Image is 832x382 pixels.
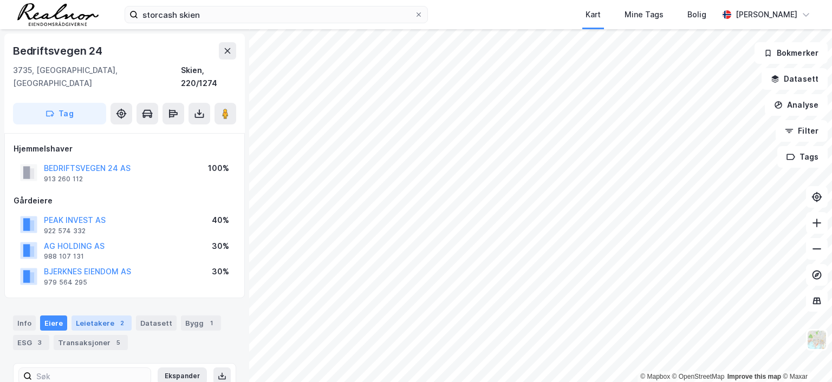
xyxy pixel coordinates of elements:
div: 40% [212,214,229,227]
iframe: Chat Widget [778,330,832,382]
img: Z [807,330,827,350]
img: realnor-logo.934646d98de889bb5806.png [17,3,99,26]
div: Eiere [40,315,67,331]
div: Info [13,315,36,331]
div: Kart [586,8,601,21]
a: OpenStreetMap [672,373,725,380]
button: Analyse [765,94,828,116]
div: Kontrollprogram for chat [778,330,832,382]
div: Bedriftsvegen 24 [13,42,105,60]
div: Hjemmelshaver [14,142,236,155]
button: Bokmerker [755,42,828,64]
div: 5 [113,337,123,348]
div: 1 [206,318,217,328]
div: Datasett [136,315,177,331]
div: 3735, [GEOGRAPHIC_DATA], [GEOGRAPHIC_DATA] [13,64,181,90]
div: 979 564 295 [44,278,87,287]
div: 100% [208,162,229,175]
div: Leietakere [71,315,132,331]
a: Improve this map [727,373,781,380]
div: Gårdeiere [14,194,236,207]
div: 913 260 112 [44,175,83,183]
div: 3 [34,337,45,348]
button: Tags [777,146,828,168]
div: Skien, 220/1274 [181,64,236,90]
div: Bolig [687,8,706,21]
div: [PERSON_NAME] [736,8,797,21]
div: Transaksjoner [54,335,128,350]
div: 30% [212,240,229,253]
div: Bygg [181,315,221,331]
button: Tag [13,103,106,124]
div: 2 [116,318,127,328]
div: 988 107 131 [44,252,84,261]
input: Søk på adresse, matrikkel, gårdeiere, leietakere eller personer [138,6,414,23]
div: ESG [13,335,49,350]
a: Mapbox [640,373,670,380]
div: 922 574 332 [44,227,86,235]
div: Mine Tags [625,8,664,21]
button: Filter [776,120,828,142]
div: 30% [212,265,229,278]
button: Datasett [762,68,828,90]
